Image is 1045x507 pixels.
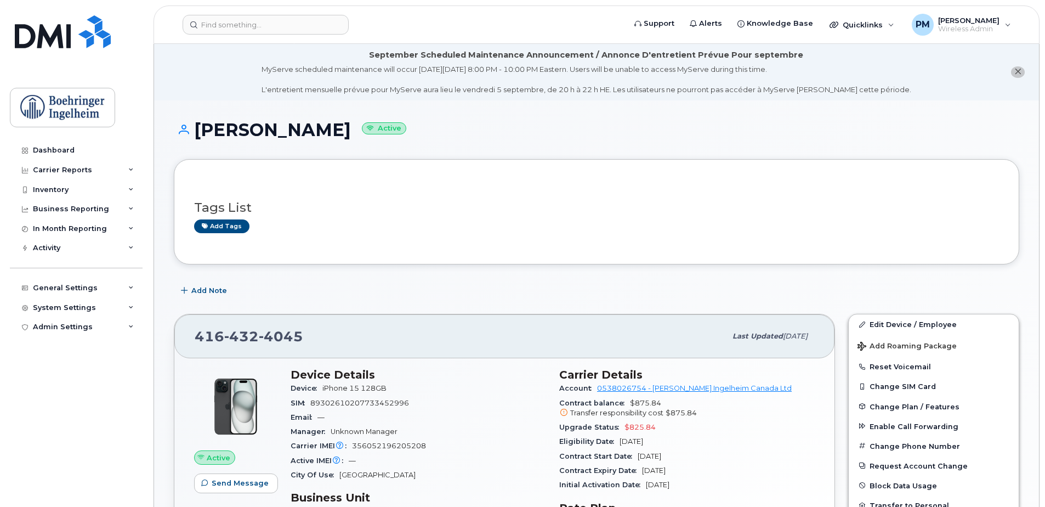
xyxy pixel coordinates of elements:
span: Active [207,453,230,463]
span: — [349,457,356,465]
span: 416 [195,328,303,345]
span: Contract Start Date [559,452,638,460]
span: Last updated [732,332,783,340]
div: September Scheduled Maintenance Announcement / Annonce D'entretient Prévue Pour septembre [369,49,803,61]
a: Add tags [194,219,249,233]
span: Carrier IMEI [291,442,352,450]
span: [DATE] [620,437,643,446]
a: 0538026754 - [PERSON_NAME] Ingelheim Canada Ltd [597,384,792,392]
small: Active [362,122,406,135]
span: Manager [291,427,331,436]
span: [DATE] [646,481,669,489]
span: Send Message [212,478,269,488]
span: 89302610207733452996 [310,399,409,407]
h3: Business Unit [291,491,546,504]
span: Change Plan / Features [870,402,959,410]
span: 432 [224,328,259,345]
span: Account [559,384,597,392]
button: Add Note [174,281,236,301]
span: [DATE] [642,466,666,475]
h3: Carrier Details [559,368,815,381]
button: Enable Call Forwarding [849,416,1019,436]
img: iPhone_15_Black.png [203,374,269,440]
button: Change SIM Card [849,376,1019,396]
span: Add Note [191,285,227,296]
span: Contract Expiry Date [559,466,642,475]
h3: Device Details [291,368,546,381]
button: Change Phone Number [849,436,1019,456]
span: iPhone 15 128GB [322,384,387,392]
span: [DATE] [638,452,661,460]
button: Add Roaming Package [849,334,1019,357]
button: Reset Voicemail [849,357,1019,376]
button: Block Data Usage [849,476,1019,495]
span: 4045 [259,328,303,345]
span: Contract balance [559,399,630,407]
span: — [317,413,325,421]
span: Enable Call Forwarding [870,422,958,430]
span: SIM [291,399,310,407]
span: [DATE] [783,332,808,340]
span: Unknown Manager [331,427,397,436]
span: $875.84 [666,409,697,417]
div: MyServe scheduled maintenance will occur [DATE][DATE] 8:00 PM - 10:00 PM Eastern. Users will be u... [262,64,911,95]
span: Transfer responsibility cost [570,409,663,417]
span: Eligibility Date [559,437,620,446]
span: Initial Activation Date [559,481,646,489]
span: Email [291,413,317,421]
span: [GEOGRAPHIC_DATA] [339,471,416,479]
button: Request Account Change [849,456,1019,476]
h3: Tags List [194,201,999,215]
span: Add Roaming Package [857,342,957,352]
a: Edit Device / Employee [849,314,1019,334]
span: $825.84 [624,423,656,431]
button: Send Message [194,474,278,493]
span: Upgrade Status [559,423,624,431]
h1: [PERSON_NAME] [174,120,1019,139]
span: 356052196205208 [352,442,426,450]
button: Change Plan / Features [849,397,1019,416]
span: Active IMEI [291,457,349,465]
button: close notification [1011,66,1025,78]
span: Device [291,384,322,392]
span: $875.84 [559,399,815,419]
span: City Of Use [291,471,339,479]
